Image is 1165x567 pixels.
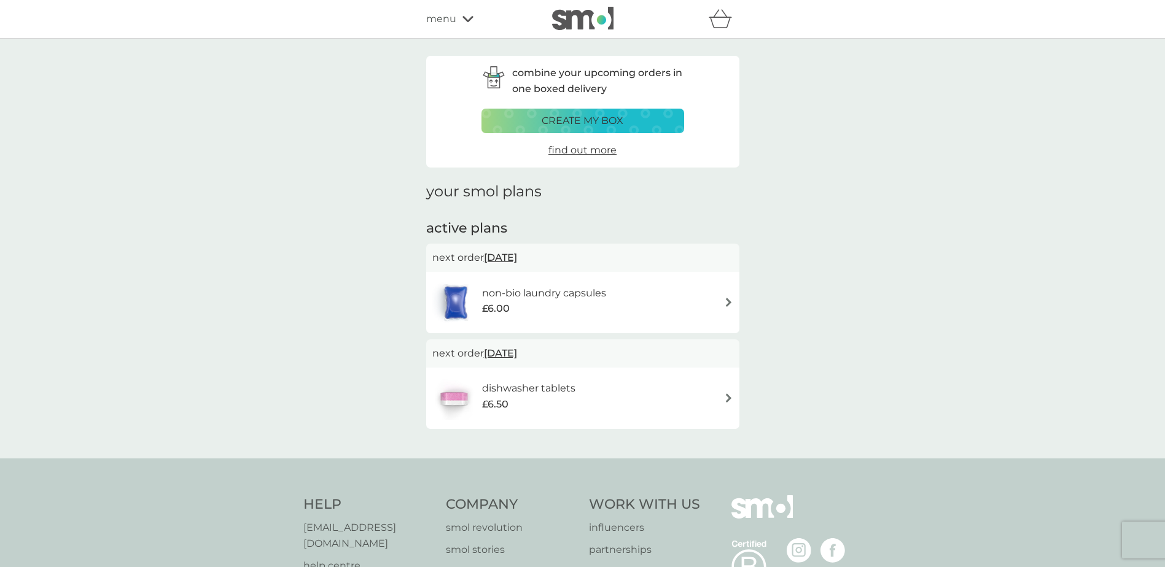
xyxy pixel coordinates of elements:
[484,245,517,269] span: [DATE]
[589,520,700,536] a: influencers
[446,542,577,558] a: smol stories
[432,250,733,266] p: next order
[432,345,733,361] p: next order
[724,393,733,403] img: arrow right
[589,542,700,558] a: partnerships
[820,538,845,563] img: visit the smol Facebook page
[303,495,434,514] h4: Help
[446,495,577,514] h4: Company
[482,301,510,317] span: £6.00
[512,65,684,96] p: combine your upcoming orders in one boxed delivery
[426,11,456,27] span: menu
[484,341,517,365] span: [DATE]
[731,495,793,537] img: smol
[482,285,606,301] h6: non-bio laundry capsules
[432,377,475,420] img: dishwasher tablets
[303,520,434,551] a: [EMAIL_ADDRESS][DOMAIN_NAME]
[552,7,614,30] img: smol
[426,183,739,201] h1: your smol plans
[724,298,733,307] img: arrow right
[481,109,684,133] button: create my box
[446,520,577,536] a: smol revolution
[709,7,739,31] div: basket
[787,538,811,563] img: visit the smol Instagram page
[482,380,575,396] h6: dishwasher tablets
[482,396,508,412] span: £6.50
[589,495,700,514] h4: Work With Us
[548,144,617,156] span: find out more
[542,113,623,129] p: create my box
[432,281,479,324] img: non-bio laundry capsules
[426,219,739,238] h2: active plans
[548,142,617,158] a: find out more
